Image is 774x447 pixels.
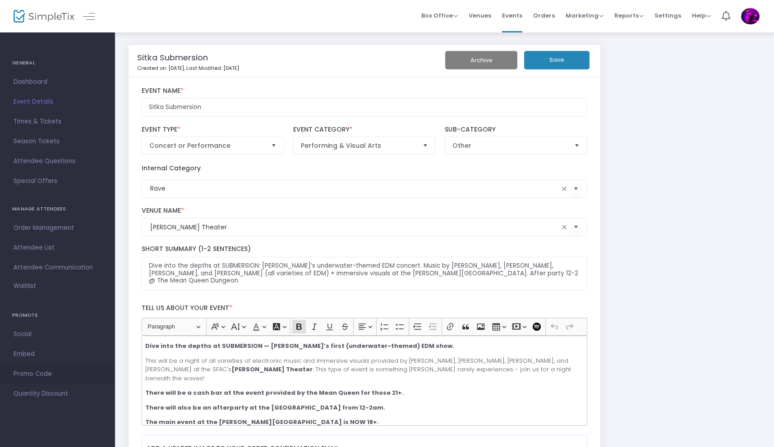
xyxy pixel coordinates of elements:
[14,328,101,340] span: Social
[559,183,570,194] span: clear
[654,4,681,27] span: Settings
[570,218,582,237] button: Select
[145,418,379,426] strong: The main event at the [PERSON_NAME][GEOGRAPHIC_DATA] is NOW 18+.
[267,137,280,154] button: Select
[142,207,588,215] label: Venue Name
[231,365,313,374] strong: [PERSON_NAME] Theater
[149,141,264,150] span: Concert or Performance
[445,51,517,69] button: Archive
[14,262,101,274] span: Attendee Communication
[142,336,588,426] div: Rich Text Editor, main
[12,54,103,72] h4: GENERAL
[142,98,588,117] input: Enter Event Name
[137,299,592,318] label: Tell us about your event
[145,342,454,350] strong: Dive into the depths at SUBMERSION — [PERSON_NAME]’s first (underwater-themed) EDM show.
[469,4,491,27] span: Venues
[14,136,101,147] span: Season Tickets
[452,141,567,150] span: Other
[12,200,103,218] h4: MANAGE ATTENDEES
[137,64,440,72] p: Created on: [DATE]
[184,64,239,72] span: , Last Modified: [DATE]
[137,51,208,64] m-panel-title: Sitka Submersion
[502,4,522,27] span: Events
[571,137,583,154] button: Select
[145,403,385,412] strong: There will also be an afterparty at the [GEOGRAPHIC_DATA] from 12-2am.
[566,11,604,20] span: Marketing
[14,76,101,88] span: Dashboard
[150,184,559,193] input: Select Event Internal Category
[692,11,711,20] span: Help
[142,164,201,173] label: Internal Category
[301,141,416,150] span: Performing & Visual Arts
[14,96,101,108] span: Event Details
[14,116,101,128] span: Times & Tickets
[145,388,404,397] strong: There will be a cash bar at the event provided by the Mean Queen for those 21+.
[14,388,101,400] span: Quantity Discount
[14,222,101,234] span: Order Management
[419,137,432,154] button: Select
[142,244,251,253] span: Short Summary (1-2 Sentences)
[14,155,101,167] span: Attendee Questions
[614,11,644,20] span: Reports
[293,126,436,134] label: Event Category
[14,175,101,187] span: Special Offers
[445,126,588,134] label: Sub-Category
[145,356,583,383] p: This will be a night of all varieties of electronic music and immersive visuals provided by [PERS...
[559,222,570,233] span: clear
[570,179,582,198] button: Select
[14,348,101,360] span: Embed
[14,368,101,380] span: Promo Code
[142,126,285,134] label: Event Type
[12,306,103,324] h4: PROMOTE
[147,321,194,332] span: Paragraph
[14,242,101,254] span: Attendee List
[14,282,36,291] span: Waitlist
[533,4,555,27] span: Orders
[142,87,588,95] label: Event Name
[524,51,590,69] button: Save
[142,318,588,336] div: Editor toolbar
[143,320,204,334] button: Paragraph
[150,223,559,232] input: Select Venue
[421,11,458,20] span: Box Office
